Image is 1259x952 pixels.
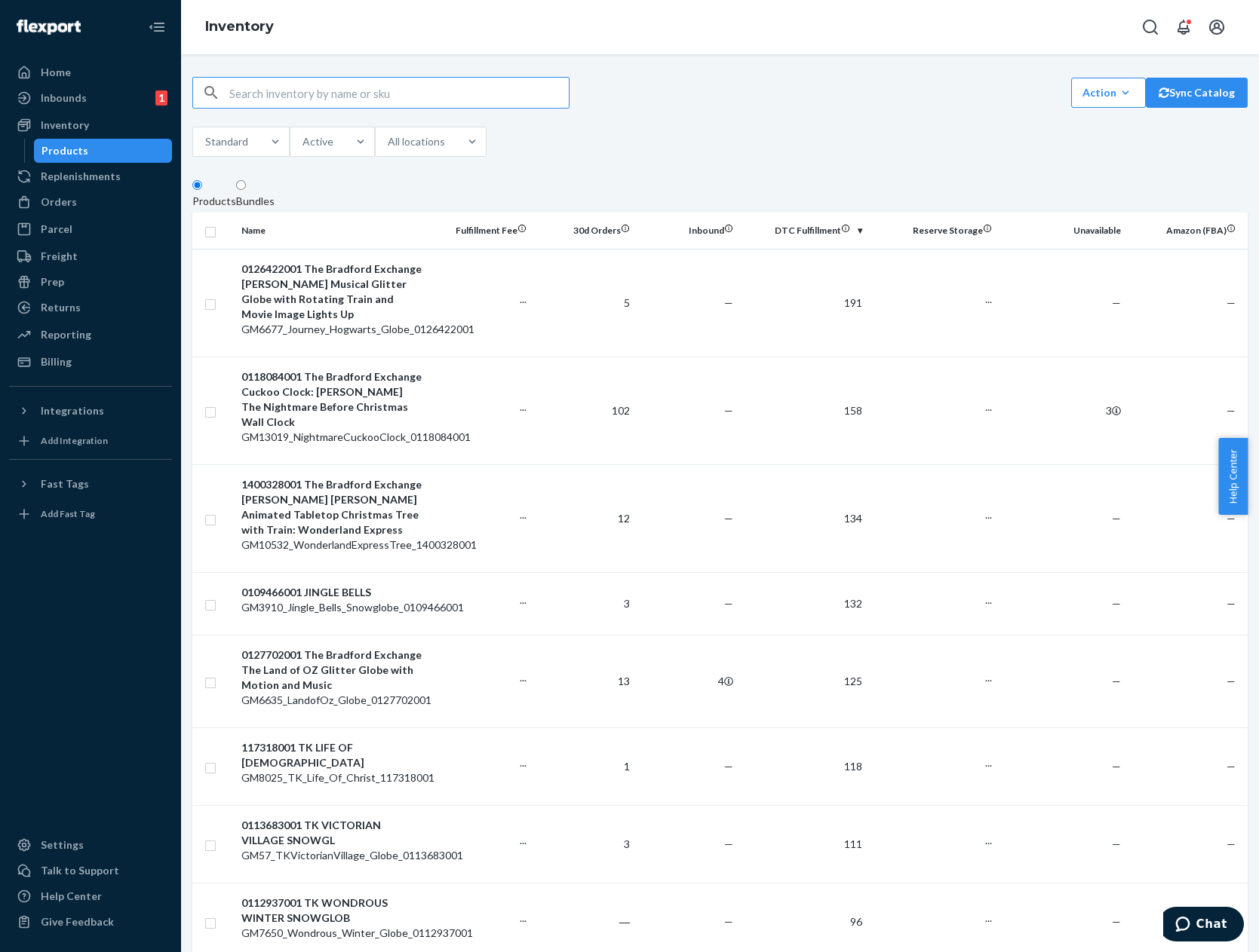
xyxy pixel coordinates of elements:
div: Settings [41,837,84,853]
div: Standard [205,134,248,149]
div: Products [192,194,236,209]
td: 125 [739,635,868,727]
div: Inbounds [41,90,87,106]
div: GM6635_LandofOz_Globe_0127702001 [241,693,423,708]
a: Orders [9,190,172,214]
a: Settings [9,833,172,857]
div: GM57_TKVictorianVillage_Globe_0113683001 [241,848,423,863]
td: 132 [739,572,868,635]
p: ... [874,399,991,415]
input: All locations [445,134,447,149]
div: Active [302,134,333,149]
td: 5 [533,249,636,357]
div: Replenishments [41,169,121,184]
div: Help Center [41,889,102,904]
th: Name [235,213,429,249]
p: ... [435,911,527,926]
button: Fast Tags [9,472,172,496]
p: ... [435,755,527,770]
div: 1400328001 The Bradford Exchange [PERSON_NAME] [PERSON_NAME] Animated Tabletop Christmas Tree wit... [241,477,423,537]
span: — [1227,760,1236,773]
div: GM10532_WonderlandExpressTree_1400328001 [241,537,423,553]
th: Unavailable [998,213,1127,249]
td: 3 [533,805,636,883]
td: 134 [739,464,868,572]
button: Integrations [9,399,172,423]
td: 1 [533,727,636,805]
button: Open account menu [1202,12,1232,42]
div: 0126422001 The Bradford Exchange [PERSON_NAME] Musical Glitter Globe with Rotating Train and Movi... [241,262,423,322]
td: 111 [739,805,868,883]
span: — [1227,675,1236,687]
div: 0113683001 TK VICTORIAN VILLAGE SNOWGL [241,818,423,848]
button: Help Center [1218,438,1248,515]
span: — [1112,512,1121,525]
a: Products [34,139,173,163]
p: ... [874,670,991,685]
button: Action [1071,78,1146,108]
div: Returns [41,300,81,315]
th: Reserve Storage [868,213,997,249]
a: Inbounds1 [9,86,172,110]
td: 3 [998,357,1127,464]
span: — [1112,915,1121,928]
span: — [1112,760,1121,773]
td: 12 [533,464,636,572]
p: ... [874,755,991,770]
span: — [1112,837,1121,850]
div: Inventory [41,118,89,133]
div: Talk to Support [41,863,119,878]
th: Amazon (FBA) [1127,213,1248,249]
div: Integrations [41,403,104,418]
input: Active [333,134,335,149]
div: Prep [41,274,64,289]
td: 118 [739,727,868,805]
a: Home [9,60,172,84]
a: Billing [9,350,172,374]
a: Freight [9,244,172,268]
iframe: Opens a widget where you can chat to one of our agents [1163,907,1244,944]
p: ... [874,833,991,848]
p: ... [874,911,991,926]
p: ... [435,292,527,307]
span: — [724,404,733,417]
a: Returns [9,295,172,320]
span: — [1227,404,1236,417]
div: Parcel [41,222,72,237]
p: ... [435,507,527,522]
a: Reporting [9,323,172,347]
a: Help Center [9,884,172,908]
p: ... [435,833,527,848]
div: 117318001 TK LIFE OF [DEMOGRAPHIC_DATA] [241,740,423,770]
div: GM13019_NightmareCuckooClock_0118084001 [241,430,423,445]
td: 3 [533,572,636,635]
div: GM3910_Jingle_Bells_Snowglobe_0109466001 [241,600,423,615]
div: 0127702001 The Bradford Exchange The Land of OZ Glitter Globe with Motion and Music [241,647,423,693]
div: Give Feedback [41,914,114,929]
ol: breadcrumbs [193,5,286,49]
td: 13 [533,635,636,727]
td: 102 [533,357,636,464]
a: Inventory [9,113,172,137]
a: Replenishments [9,164,172,188]
button: Sync Catalog [1146,78,1248,108]
td: 158 [739,357,868,464]
a: Prep [9,270,172,294]
div: Bundles [236,194,275,209]
button: Close Navigation [142,12,172,42]
button: Talk to Support [9,859,172,883]
div: 0112937001 TK WONDROUS WINTER SNOWGLOB [241,895,423,926]
span: — [724,296,733,309]
a: Parcel [9,217,172,241]
p: ... [435,670,527,685]
th: 30d Orders [533,213,636,249]
div: All locations [388,134,445,149]
span: — [1112,597,1121,610]
div: Home [41,65,71,80]
div: GM8025_TK_Life_Of_Christ_117318001 [241,770,423,785]
span: — [1227,512,1236,525]
p: ... [874,592,991,608]
span: — [1227,837,1236,850]
input: Search inventory by name or sku [229,78,569,108]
